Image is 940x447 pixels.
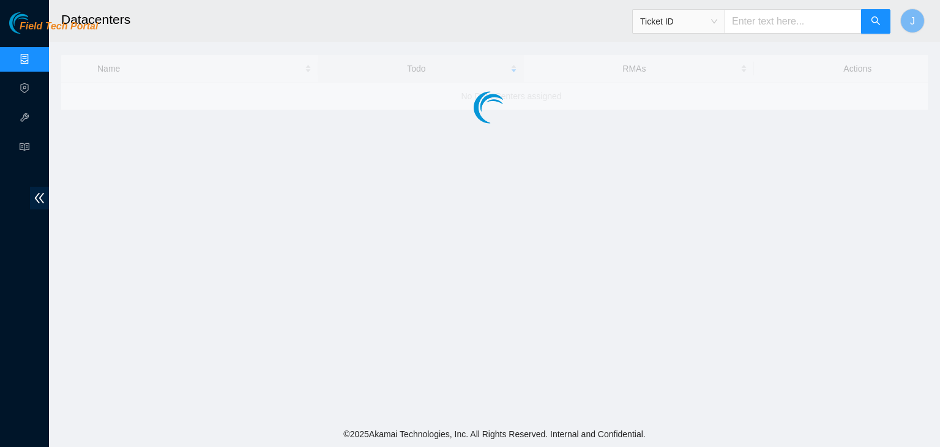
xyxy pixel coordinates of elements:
[725,9,862,34] input: Enter text here...
[861,9,890,34] button: search
[871,16,881,28] span: search
[640,12,717,31] span: Ticket ID
[9,12,62,34] img: Akamai Technologies
[910,13,915,29] span: J
[20,137,29,161] span: read
[30,187,49,209] span: double-left
[20,21,98,32] span: Field Tech Portal
[900,9,925,33] button: J
[49,421,940,447] footer: © 2025 Akamai Technologies, Inc. All Rights Reserved. Internal and Confidential.
[9,22,98,38] a: Akamai TechnologiesField Tech Portal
